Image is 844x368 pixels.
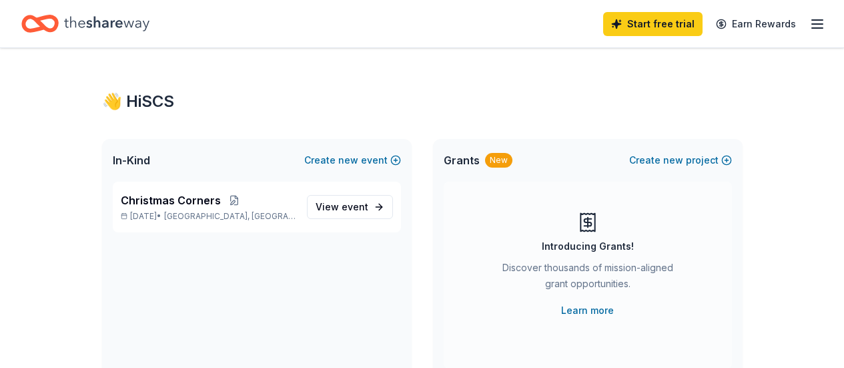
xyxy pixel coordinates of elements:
a: Earn Rewards [708,12,804,36]
a: Home [21,8,149,39]
span: new [663,152,683,168]
div: Discover thousands of mission-aligned grant opportunities. [497,260,679,297]
span: event [342,201,368,212]
div: Introducing Grants! [542,238,634,254]
p: [DATE] • [121,211,296,222]
button: Createnewevent [304,152,401,168]
span: new [338,152,358,168]
div: New [485,153,512,168]
a: Start free trial [603,12,703,36]
a: View event [307,195,393,219]
span: In-Kind [113,152,150,168]
span: Christmas Corners [121,192,221,208]
button: Createnewproject [629,152,732,168]
span: View [316,199,368,215]
span: Grants [444,152,480,168]
span: [GEOGRAPHIC_DATA], [GEOGRAPHIC_DATA] [164,211,296,222]
div: 👋 Hi SCS [102,91,743,112]
a: Learn more [561,303,614,319]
